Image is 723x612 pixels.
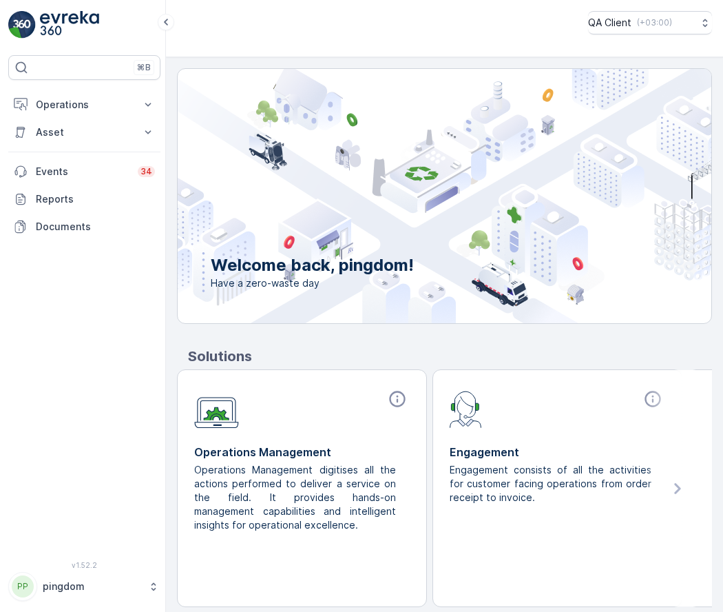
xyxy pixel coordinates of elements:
p: Solutions [188,346,712,367]
span: Have a zero-waste day [211,276,414,290]
p: Asset [36,125,133,139]
p: Engagement [450,444,665,460]
p: Operations [36,98,133,112]
p: Documents [36,220,155,234]
p: QA Client [588,16,631,30]
button: PPpingdom [8,572,160,601]
p: pingdom [43,580,141,593]
a: Events34 [8,158,160,185]
a: Reports [8,185,160,213]
p: Engagement consists of all the activities for customer facing operations from order receipt to in... [450,463,654,504]
p: Welcome back, pingdom! [211,254,414,276]
div: PP [12,575,34,598]
p: 34 [140,166,152,177]
p: Events [36,165,129,178]
p: ( +03:00 ) [637,17,672,28]
span: v 1.52.2 [8,561,160,569]
p: ⌘B [137,62,151,73]
button: Asset [8,119,160,146]
img: city illustration [116,69,711,323]
button: QA Client(+03:00) [588,11,712,34]
button: Operations [8,91,160,119]
img: logo_light-DOdMpM7g.png [40,11,99,39]
img: module-icon [450,389,482,428]
p: Operations Management digitises all the actions performed to deliver a service on the field. It p... [194,463,399,532]
p: Reports [36,192,155,206]
img: module-icon [194,389,239,429]
a: Documents [8,213,160,241]
p: Operations Management [194,444,410,460]
img: logo [8,11,36,39]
